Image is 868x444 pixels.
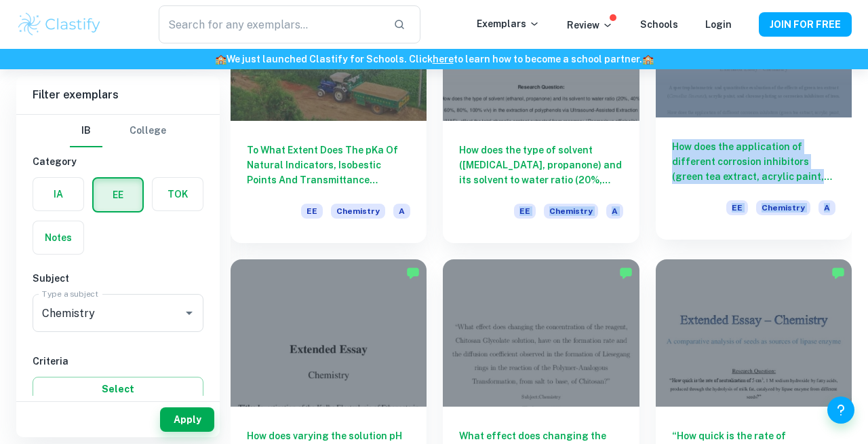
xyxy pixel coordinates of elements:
[433,54,454,64] a: here
[159,5,382,43] input: Search for any exemplars...
[759,12,852,37] button: JOIN FOR FREE
[606,204,623,219] span: A
[619,266,633,280] img: Marked
[70,115,166,147] div: Filter type choice
[215,54,226,64] span: 🏫
[331,204,385,219] span: Chemistry
[827,396,854,424] button: Help and Feedback
[33,354,203,369] h6: Criteria
[818,200,835,215] span: A
[153,178,203,210] button: TOK
[247,143,410,187] h6: To What Extent Does The pKa Of Natural Indicators, Isobestic Points And Transmittance Patterns Va...
[180,303,199,322] button: Open
[726,200,748,215] span: EE
[33,178,83,210] button: IA
[567,18,613,33] p: Review
[301,204,323,219] span: EE
[33,154,203,169] h6: Category
[130,115,166,147] button: College
[756,200,810,215] span: Chemistry
[705,19,732,30] a: Login
[640,19,678,30] a: Schools
[544,204,598,219] span: Chemistry
[459,143,623,187] h6: How does the type of solvent ([MEDICAL_DATA], propanone) and its solvent to water ratio (20%, 40%...
[33,221,83,254] button: Notes
[42,288,98,299] label: Type a subject
[831,266,845,280] img: Marked
[477,16,540,31] p: Exemplars
[160,407,214,432] button: Apply
[16,11,102,38] img: Clastify logo
[3,52,865,67] h6: We just launched Clastify for Schools. Click to learn how to become a school partner.
[393,204,410,219] span: A
[70,115,102,147] button: IB
[33,271,203,286] h6: Subject
[94,179,142,211] button: EE
[642,54,654,64] span: 🏫
[33,377,203,401] button: Select
[672,139,835,184] h6: How does the application of different corrosion inhibitors (green tea extract, acrylic paint, chr...
[514,204,536,219] span: EE
[406,266,420,280] img: Marked
[16,76,220,114] h6: Filter exemplars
